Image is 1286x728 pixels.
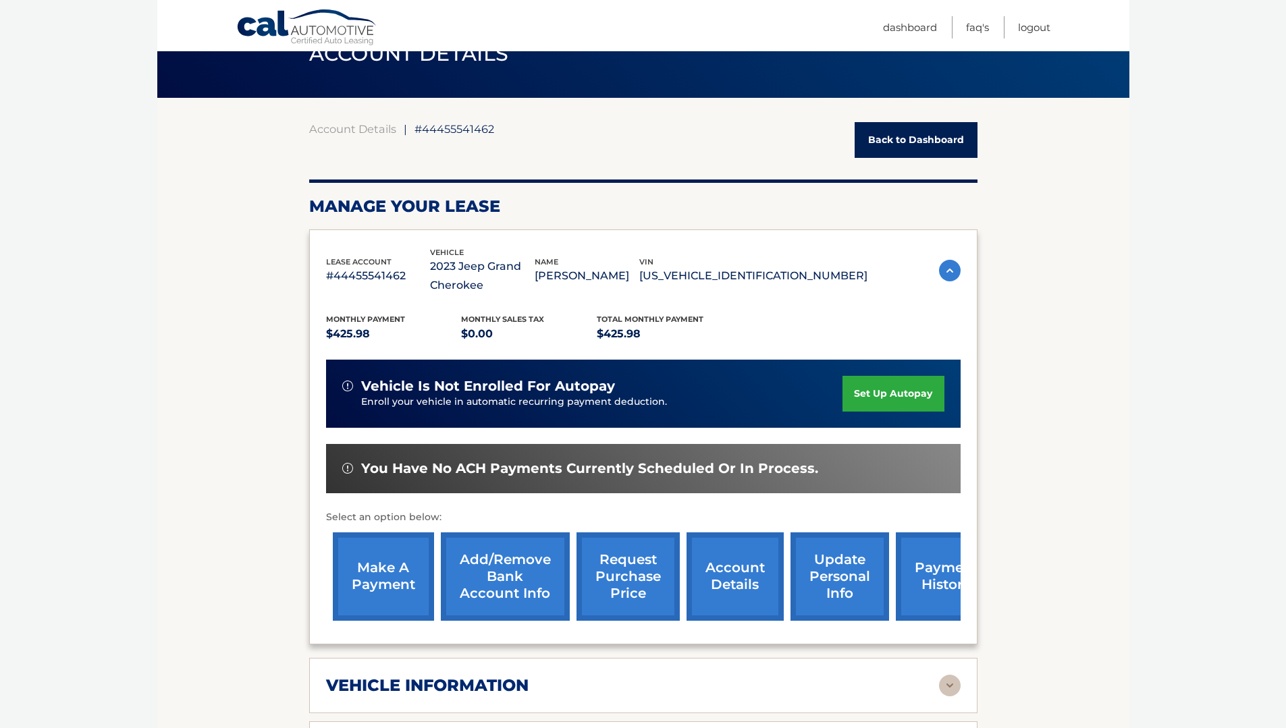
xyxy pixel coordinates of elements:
a: payment history [896,532,997,621]
h2: vehicle information [326,675,529,696]
p: Select an option below: [326,509,961,526]
a: Back to Dashboard [855,122,977,158]
a: Add/Remove bank account info [441,532,570,621]
span: | [404,122,407,136]
img: accordion-rest.svg [939,675,961,696]
p: $425.98 [597,325,732,343]
span: vehicle [430,248,464,257]
p: [PERSON_NAME] [535,267,639,285]
img: alert-white.svg [342,381,353,391]
img: accordion-active.svg [939,260,961,281]
span: Total Monthly Payment [597,314,703,324]
span: lease account [326,257,392,267]
p: #44455541462 [326,267,431,285]
p: [US_VEHICLE_IDENTIFICATION_NUMBER] [639,267,867,285]
span: vin [639,257,653,267]
img: alert-white.svg [342,463,353,474]
a: Cal Automotive [236,9,378,48]
a: Logout [1018,16,1050,38]
a: account details [687,532,784,621]
a: Dashboard [883,16,937,38]
a: make a payment [333,532,434,621]
p: $0.00 [461,325,597,343]
h2: Manage Your Lease [309,196,977,217]
span: name [535,257,558,267]
a: set up autopay [842,376,944,412]
span: Monthly Payment [326,314,405,324]
p: $425.98 [326,325,462,343]
span: ACCOUNT DETAILS [309,41,509,66]
a: update personal info [791,532,889,621]
span: #44455541462 [414,122,494,136]
a: Account Details [309,122,396,136]
p: Enroll your vehicle in automatic recurring payment deduction. [361,395,843,410]
p: 2023 Jeep Grand Cherokee [430,257,535,295]
a: request purchase price [577,532,680,621]
span: Monthly sales Tax [461,314,544,324]
span: You have no ACH payments currently scheduled or in process. [361,460,818,477]
a: FAQ's [966,16,989,38]
span: vehicle is not enrolled for autopay [361,378,615,395]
